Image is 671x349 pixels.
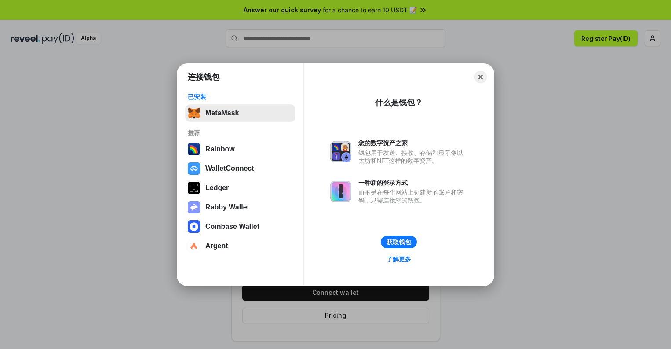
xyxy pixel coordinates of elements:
img: svg+xml,%3Csvg%20xmlns%3D%22http%3A%2F%2Fwww.w3.org%2F2000%2Fsvg%22%20width%3D%2228%22%20height%3... [188,182,200,194]
button: Ledger [185,179,295,197]
div: Ledger [205,184,229,192]
div: 获取钱包 [387,238,411,246]
img: svg+xml,%3Csvg%20width%3D%2228%22%20height%3D%2228%22%20viewBox%3D%220%200%2028%2028%22%20fill%3D... [188,220,200,233]
a: 了解更多 [381,253,416,265]
div: Rabby Wallet [205,203,249,211]
img: svg+xml,%3Csvg%20fill%3D%22none%22%20height%3D%2233%22%20viewBox%3D%220%200%2035%2033%22%20width%... [188,107,200,119]
div: Argent [205,242,228,250]
div: 已安装 [188,93,293,101]
div: Rainbow [205,145,235,153]
div: 而不是在每个网站上创建新的账户和密码，只需连接您的钱包。 [358,188,467,204]
img: svg+xml,%3Csvg%20xmlns%3D%22http%3A%2F%2Fwww.w3.org%2F2000%2Fsvg%22%20fill%3D%22none%22%20viewBox... [330,181,351,202]
div: 钱包用于发送、接收、存储和显示像以太坊和NFT这样的数字资产。 [358,149,467,165]
button: WalletConnect [185,160,295,177]
button: Coinbase Wallet [185,218,295,235]
div: 推荐 [188,129,293,137]
div: 什么是钱包？ [375,97,423,108]
button: 获取钱包 [381,236,417,248]
div: Coinbase Wallet [205,223,259,231]
img: svg+xml,%3Csvg%20width%3D%22120%22%20height%3D%22120%22%20viewBox%3D%220%200%20120%20120%22%20fil... [188,143,200,155]
button: Close [474,71,487,83]
div: WalletConnect [205,165,254,173]
img: svg+xml,%3Csvg%20width%3D%2228%22%20height%3D%2228%22%20viewBox%3D%220%200%2028%2028%22%20fill%3D... [188,240,200,252]
button: Rainbow [185,140,295,158]
button: Rabby Wallet [185,198,295,216]
button: MetaMask [185,104,295,122]
div: 您的数字资产之家 [358,139,467,147]
div: 一种新的登录方式 [358,179,467,187]
img: svg+xml,%3Csvg%20width%3D%2228%22%20height%3D%2228%22%20viewBox%3D%220%200%2028%2028%22%20fill%3D... [188,162,200,175]
button: Argent [185,237,295,255]
div: 了解更多 [387,255,411,263]
h1: 连接钱包 [188,72,219,82]
img: svg+xml,%3Csvg%20xmlns%3D%22http%3A%2F%2Fwww.w3.org%2F2000%2Fsvg%22%20fill%3D%22none%22%20viewBox... [188,201,200,213]
img: svg+xml,%3Csvg%20xmlns%3D%22http%3A%2F%2Fwww.w3.org%2F2000%2Fsvg%22%20fill%3D%22none%22%20viewBox... [330,141,351,162]
div: MetaMask [205,109,239,117]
